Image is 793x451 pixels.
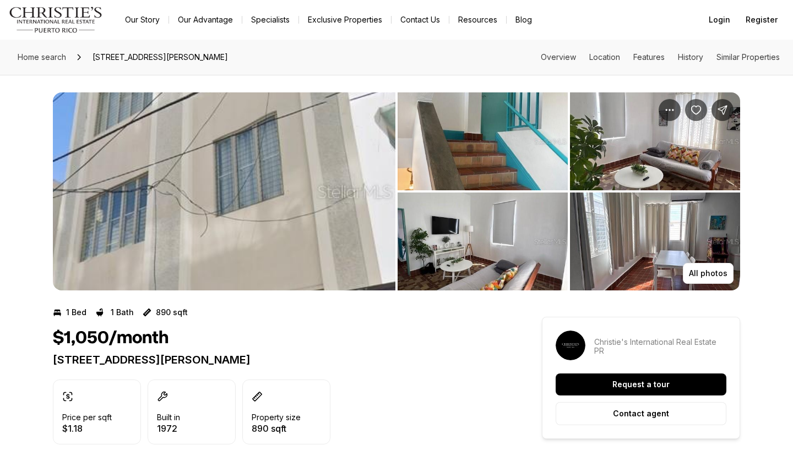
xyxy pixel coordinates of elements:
li: 1 of 4 [53,92,395,290]
p: 1972 [157,424,180,433]
a: Blog [507,12,541,28]
p: 890 sqft [252,424,301,433]
a: Skip to: Location [589,52,620,62]
h1: $1,050/month [53,328,169,349]
p: Price per sqft [62,413,112,422]
button: View image gallery [570,193,740,290]
button: View image gallery [570,92,740,190]
li: 2 of 4 [398,92,740,290]
a: Home search [13,48,70,66]
a: Exclusive Properties [299,12,391,28]
p: All photos [689,269,727,278]
button: Login [702,9,737,31]
nav: Page section menu [541,53,780,62]
span: Home search [18,52,66,62]
div: Listing Photos [53,92,740,290]
a: Our Story [116,12,169,28]
p: Built in [157,413,180,422]
button: Contact agent [556,402,726,425]
p: $1.18 [62,424,112,433]
button: Request a tour [556,373,726,395]
a: Resources [449,12,506,28]
button: View image gallery [398,92,568,190]
img: logo [9,7,103,33]
button: View image gallery [53,92,395,290]
button: Contact Us [392,12,449,28]
button: Share Property: 423 SAN JORGE #APT 3A [711,99,734,121]
span: Login [709,15,730,24]
p: 890 sqft [156,308,188,317]
p: 1 Bed [66,308,86,317]
p: 1 Bath [111,308,134,317]
p: Property size [252,413,301,422]
a: Skip to: Features [633,52,665,62]
a: Our Advantage [169,12,242,28]
button: Register [739,9,784,31]
a: Skip to: Similar Properties [716,52,780,62]
a: Skip to: History [678,52,703,62]
button: Save Property: 423 SAN JORGE #APT 3A [685,99,707,121]
button: All photos [683,263,734,284]
button: View image gallery [398,193,568,290]
span: [STREET_ADDRESS][PERSON_NAME] [88,48,232,66]
a: Skip to: Overview [541,52,576,62]
p: [STREET_ADDRESS][PERSON_NAME] [53,353,502,366]
a: Specialists [242,12,298,28]
span: Register [746,15,778,24]
p: Christie's International Real Estate PR [594,338,726,355]
button: Property options [659,99,681,121]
